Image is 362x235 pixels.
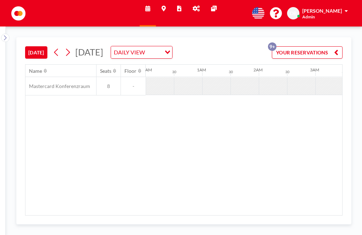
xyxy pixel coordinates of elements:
[147,48,160,57] input: Search for option
[285,70,290,74] div: 30
[25,83,90,89] span: Mastercard Konferenzraum
[302,14,315,19] span: Admin
[197,67,206,72] div: 1AM
[25,46,47,59] button: [DATE]
[124,68,136,74] div: Floor
[112,48,146,57] span: DAILY VIEW
[111,46,172,58] div: Search for option
[253,67,263,72] div: 2AM
[172,70,176,74] div: 30
[100,68,111,74] div: Seats
[97,83,121,89] span: 8
[11,6,25,20] img: organization-logo
[302,8,342,14] span: [PERSON_NAME]
[272,46,343,59] button: YOUR RESERVATIONS9+
[310,67,319,72] div: 3AM
[75,47,103,57] span: [DATE]
[29,68,42,74] div: Name
[342,70,346,74] div: 30
[121,83,146,89] span: -
[268,42,276,51] p: 9+
[229,70,233,74] div: 30
[290,10,297,17] span: DB
[140,67,152,72] div: 12AM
